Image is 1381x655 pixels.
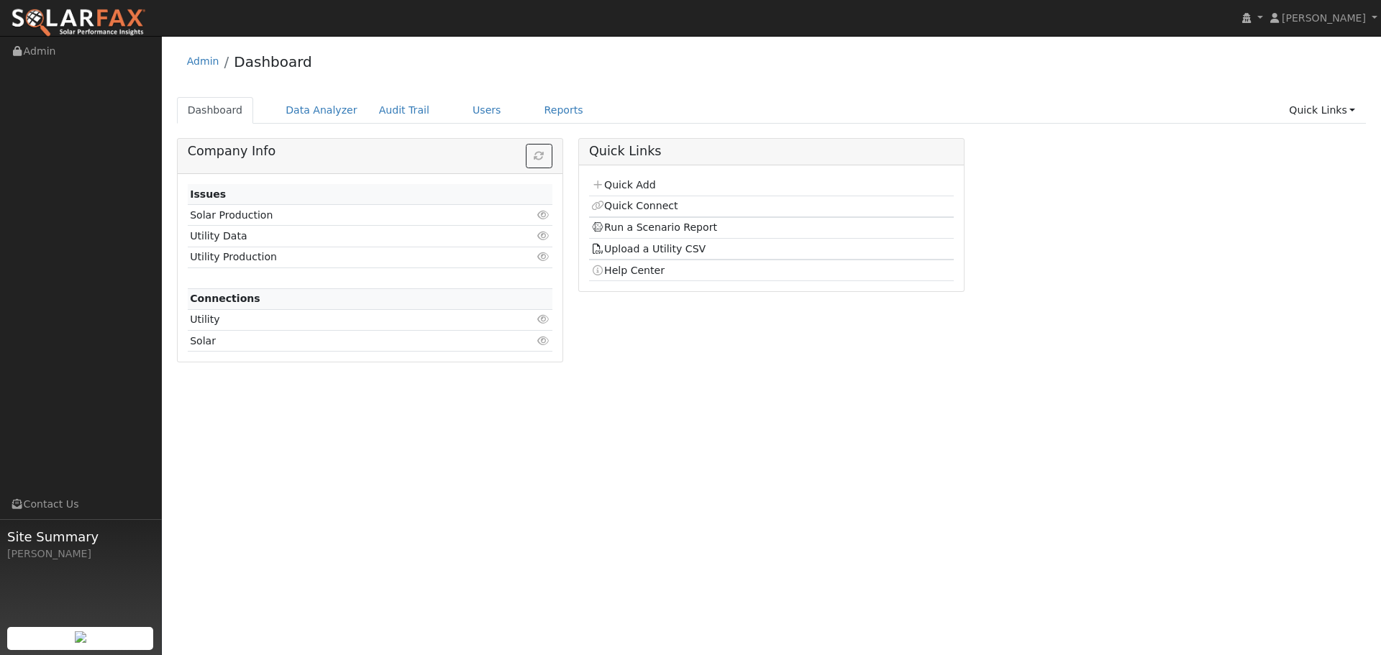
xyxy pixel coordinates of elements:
a: Users [462,97,512,124]
td: Utility [188,309,493,330]
i: Click to view [537,336,550,346]
strong: Issues [190,188,226,200]
img: SolarFax [11,8,146,38]
a: Data Analyzer [275,97,368,124]
a: Dashboard [177,97,254,124]
i: Click to view [537,252,550,262]
strong: Connections [190,293,260,304]
td: Utility Data [188,226,493,247]
a: Upload a Utility CSV [591,243,706,255]
td: Solar [188,331,493,352]
a: Quick Connect [591,200,678,211]
td: Utility Production [188,247,493,267]
div: [PERSON_NAME] [7,546,154,562]
a: Dashboard [234,53,312,70]
h5: Company Info [188,144,552,159]
td: Solar Production [188,205,493,226]
a: Reports [534,97,594,124]
span: Site Summary [7,527,154,546]
a: Help Center [591,265,665,276]
img: retrieve [75,631,86,643]
h5: Quick Links [589,144,954,159]
i: Click to view [537,231,550,241]
a: Quick Links [1278,97,1366,124]
a: Quick Add [591,179,655,191]
span: [PERSON_NAME] [1282,12,1366,24]
i: Click to view [537,314,550,324]
a: Audit Trail [368,97,440,124]
a: Run a Scenario Report [591,221,717,233]
i: Click to view [537,210,550,220]
a: Admin [187,55,219,67]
